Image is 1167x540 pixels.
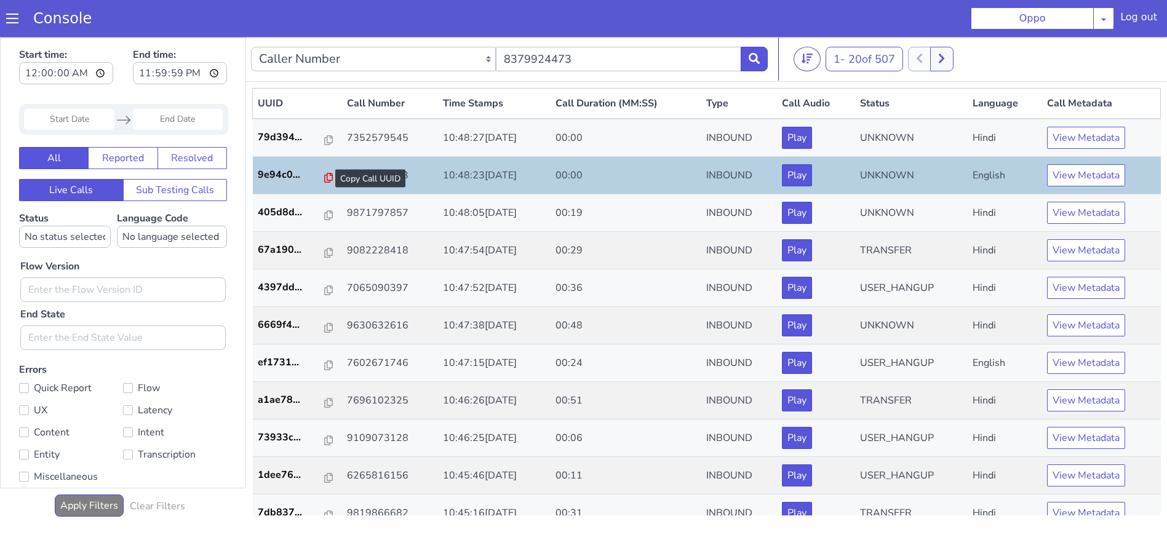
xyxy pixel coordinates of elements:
[968,458,1042,495] td: Hindi
[848,15,895,30] span: 20 of 507
[701,458,777,495] td: INBOUND
[258,205,337,220] a: 67a190...
[1047,390,1125,412] button: View Metadata
[19,409,123,426] label: Entity
[701,232,777,270] td: INBOUND
[123,343,227,360] label: Flow
[258,93,337,108] a: 79d394...
[342,345,438,383] td: 7696102325
[258,318,325,333] p: ef1731...
[551,157,701,195] td: 00:19
[1047,165,1125,187] button: View Metadata
[1047,240,1125,262] button: View Metadata
[701,383,777,420] td: INBOUND
[968,383,1042,420] td: Hindi
[342,195,438,232] td: 9082228418
[701,82,777,120] td: INBOUND
[342,420,438,458] td: 6265816156
[855,232,968,270] td: USER_HANGUP
[258,355,337,370] a: a1ae78...
[777,52,855,82] th: Call Audio
[258,205,325,220] p: 67a190...
[1120,10,1157,30] div: Log out
[968,308,1042,345] td: English
[438,52,551,82] th: Time Stamps
[19,175,111,211] label: Status
[971,7,1094,30] button: Oppo
[132,72,223,93] input: End Date
[438,120,551,157] td: 10:48:23[DATE]
[782,240,812,262] button: Play
[19,142,124,164] button: Live Calls
[1042,52,1161,82] th: Call Metadata
[157,110,227,132] button: Resolved
[551,458,701,495] td: 00:31
[782,427,812,450] button: Play
[342,52,438,82] th: Call Number
[701,52,777,82] th: Type
[438,82,551,120] td: 10:48:27[DATE]
[133,25,227,47] input: End time:
[1047,90,1125,112] button: View Metadata
[1047,465,1125,487] button: View Metadata
[551,195,701,232] td: 00:29
[19,7,113,51] label: Start time:
[258,355,325,370] p: a1ae78...
[258,280,337,295] a: 6669f4...
[701,345,777,383] td: INBOUND
[968,157,1042,195] td: Hindi
[19,110,89,132] button: All
[258,280,325,295] p: 6669f4...
[19,343,123,360] label: Quick Report
[342,308,438,345] td: 7602671746
[551,270,701,308] td: 00:48
[438,270,551,308] td: 10:47:38[DATE]
[855,120,968,157] td: UNKNOWN
[20,240,226,265] input: Enter the Flow Version ID
[1047,427,1125,450] button: View Metadata
[19,387,123,404] label: Content
[855,383,968,420] td: USER_HANGUP
[342,383,438,420] td: 9109073128
[19,189,111,211] select: Status
[551,308,701,345] td: 00:24
[258,93,325,108] p: 79d394...
[782,465,812,487] button: Play
[24,72,114,93] input: Start Date
[968,52,1042,82] th: Language
[1047,202,1125,224] button: View Metadata
[18,10,106,27] a: Console
[968,232,1042,270] td: Hindi
[342,458,438,495] td: 9819866682
[88,110,157,132] button: Reported
[855,458,968,495] td: TRANSFER
[855,420,968,458] td: USER_HANGUP
[782,165,812,187] button: Play
[123,142,228,164] button: Sub Testing Calls
[19,431,123,448] label: Miscellaneous
[258,468,325,483] p: 7db837...
[253,52,342,82] th: UUID
[19,326,227,451] label: Errors
[342,232,438,270] td: 7065090397
[968,270,1042,308] td: Hindi
[258,468,337,483] a: 7db837...
[123,387,227,404] label: Intent
[551,420,701,458] td: 00:11
[258,130,325,145] p: 9e94c0...
[133,7,227,51] label: End time:
[1047,352,1125,375] button: View Metadata
[968,345,1042,383] td: Hindi
[117,189,227,211] select: Language Code
[130,464,185,475] h6: Clear Filters
[782,90,812,112] button: Play
[968,195,1042,232] td: Hindi
[438,157,551,195] td: 10:48:05[DATE]
[701,420,777,458] td: INBOUND
[551,345,701,383] td: 00:51
[1047,315,1125,337] button: View Metadata
[258,243,325,258] p: 4397dd...
[968,420,1042,458] td: Hindi
[782,127,812,149] button: Play
[855,308,968,345] td: USER_HANGUP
